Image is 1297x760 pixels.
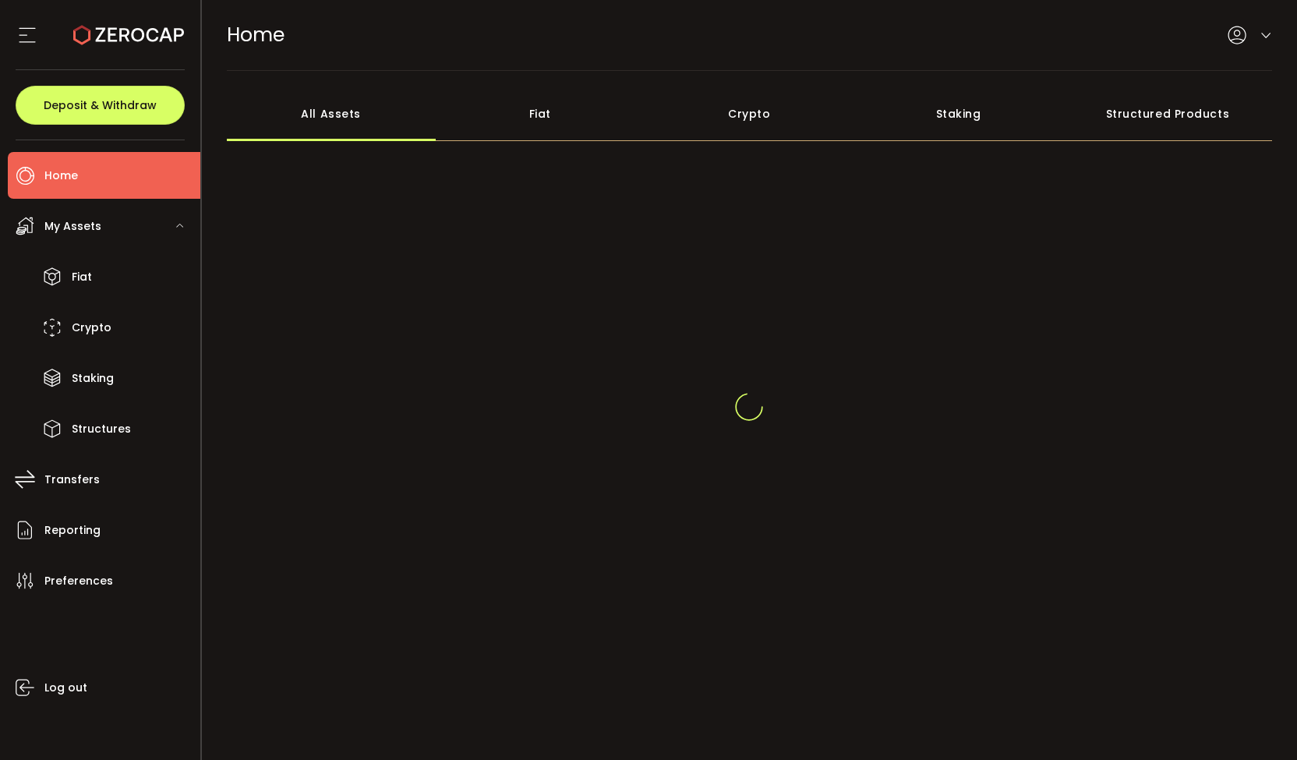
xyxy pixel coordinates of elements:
span: Deposit & Withdraw [44,100,157,111]
span: Home [44,164,78,187]
button: Deposit & Withdraw [16,86,185,125]
div: Staking [853,87,1062,141]
span: Staking [72,367,114,390]
span: Preferences [44,570,113,592]
span: My Assets [44,215,101,238]
span: Transfers [44,468,100,491]
div: Fiat [436,87,645,141]
span: Home [227,21,284,48]
div: Structured Products [1063,87,1272,141]
span: Log out [44,677,87,699]
span: Crypto [72,316,111,339]
div: All Assets [227,87,436,141]
span: Reporting [44,519,101,542]
span: Structures [72,418,131,440]
span: Fiat [72,266,92,288]
div: Crypto [645,87,853,141]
